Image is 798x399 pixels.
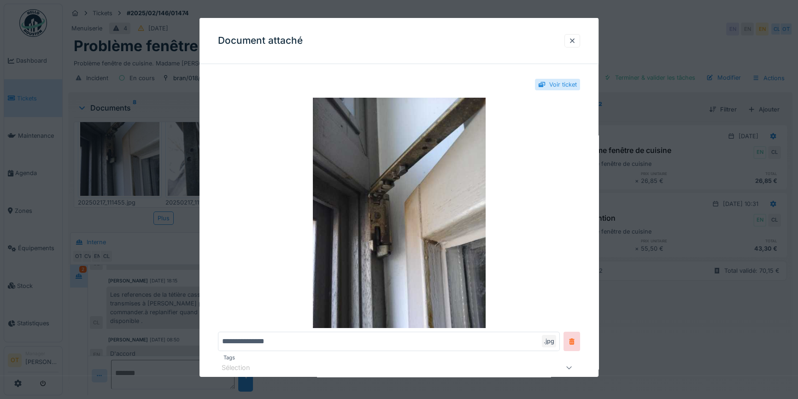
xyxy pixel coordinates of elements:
div: Sélection [222,363,263,373]
img: 80b5cfff-36b2-43d3-8088-4e5fa8cfef9a-20250217_111455.jpg [218,98,580,328]
h3: Document attaché [218,35,303,47]
label: Tags [222,354,237,362]
div: .jpg [542,335,556,347]
div: Voir ticket [549,80,577,89]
